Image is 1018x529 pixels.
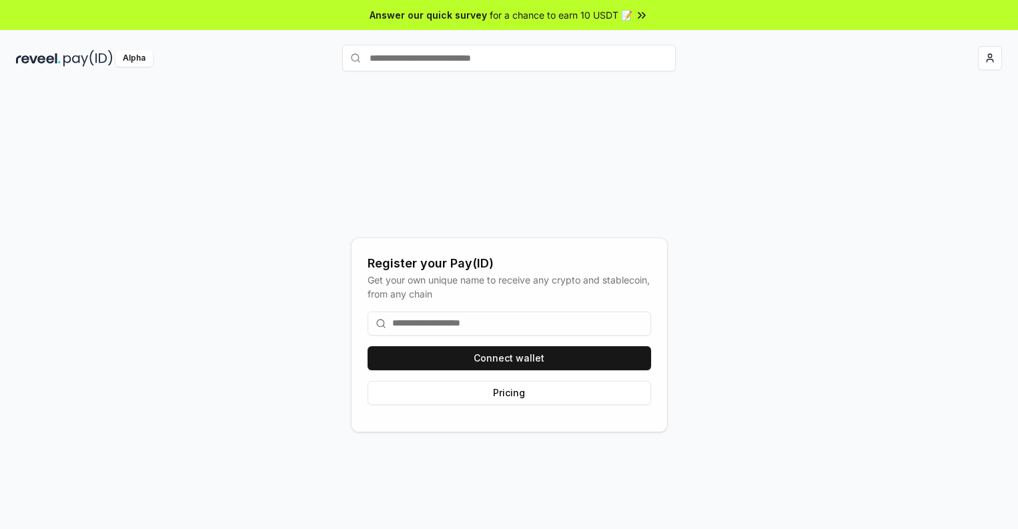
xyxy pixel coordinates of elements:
div: Register your Pay(ID) [368,254,651,273]
button: Pricing [368,381,651,405]
img: pay_id [63,50,113,67]
span: Answer our quick survey [370,8,487,22]
img: reveel_dark [16,50,61,67]
button: Connect wallet [368,346,651,370]
div: Alpha [115,50,153,67]
span: for a chance to earn 10 USDT 📝 [490,8,632,22]
div: Get your own unique name to receive any crypto and stablecoin, from any chain [368,273,651,301]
